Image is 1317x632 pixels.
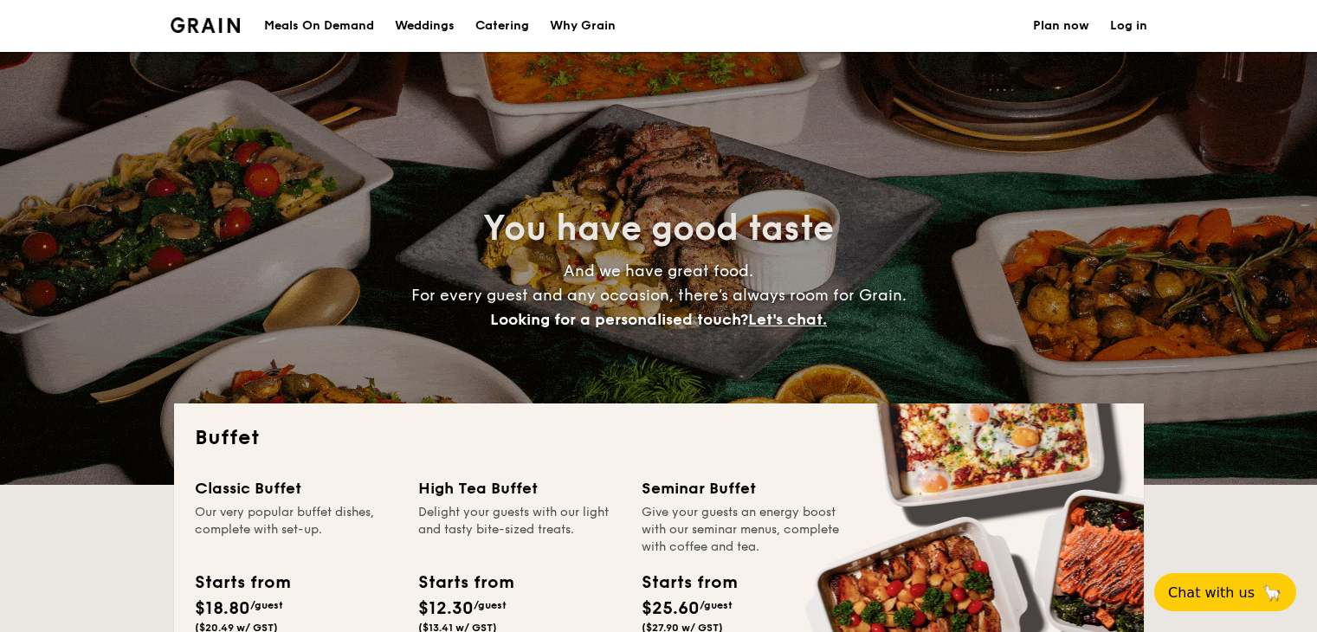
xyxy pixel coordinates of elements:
[418,504,621,556] div: Delight your guests with our light and tasty bite-sized treats.
[195,598,250,619] span: $18.80
[642,476,844,500] div: Seminar Buffet
[490,310,748,329] span: Looking for a personalised touch?
[748,310,827,329] span: Let's chat.
[418,570,513,596] div: Starts from
[1168,584,1255,601] span: Chat with us
[700,599,733,611] span: /guest
[483,208,834,249] span: You have good taste
[171,17,241,33] a: Logotype
[195,476,397,500] div: Classic Buffet
[1154,573,1296,611] button: Chat with us🦙
[642,598,700,619] span: $25.60
[250,599,283,611] span: /guest
[642,570,736,596] div: Starts from
[1262,583,1282,603] span: 🦙
[642,504,844,556] div: Give your guests an energy boost with our seminar menus, complete with coffee and tea.
[418,476,621,500] div: High Tea Buffet
[474,599,507,611] span: /guest
[411,261,907,329] span: And we have great food. For every guest and any occasion, there’s always room for Grain.
[195,570,289,596] div: Starts from
[171,17,241,33] img: Grain
[195,504,397,556] div: Our very popular buffet dishes, complete with set-up.
[418,598,474,619] span: $12.30
[195,424,1123,452] h2: Buffet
